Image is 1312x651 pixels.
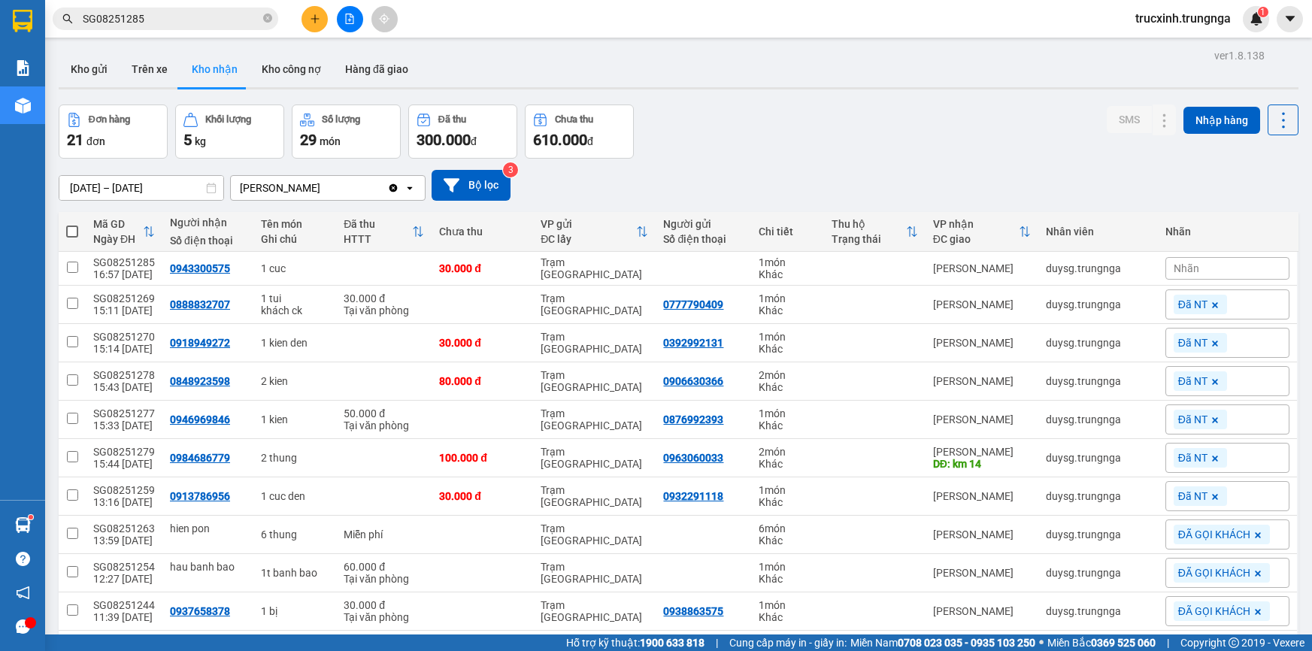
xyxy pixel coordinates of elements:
div: Ghi chú [261,233,329,245]
div: 15:11 [DATE] [93,304,155,316]
div: ĐC giao [933,233,1019,245]
div: Khác [759,419,816,431]
span: notification [16,586,30,600]
th: Toggle SortBy [86,212,162,252]
div: 0984686779 [170,452,230,464]
button: Kho gửi [59,51,120,87]
div: 30.000 đ [344,599,424,611]
div: duysg.trungnga [1046,605,1150,617]
img: icon-new-feature [1250,12,1263,26]
span: Cung cấp máy in - giấy in: [729,634,847,651]
div: Trạm [GEOGRAPHIC_DATA] [541,256,648,280]
span: Đã NT [1178,374,1207,388]
div: SG08251278 [93,369,155,381]
div: Khác [759,458,816,470]
span: close-circle [263,12,272,26]
div: Ngày ĐH [93,233,143,245]
div: Số điện thoại [663,233,744,245]
div: 0888832707 [170,298,230,310]
button: Bộ lọc [432,170,511,201]
button: Chưa thu610.000đ [525,104,634,159]
div: 1 bị [261,605,329,617]
span: search [62,14,73,24]
div: [PERSON_NAME] [933,528,1031,540]
div: Tại văn phòng [344,573,424,585]
div: Số lượng [322,114,360,125]
div: Người gửi [663,218,744,230]
input: Selected Phan Thiết. [322,180,323,195]
div: SG08251277 [93,407,155,419]
div: Tại văn phòng [344,304,424,316]
span: Nhãn [1174,262,1199,274]
div: 2 kien [261,375,329,387]
span: Đã NT [1178,336,1207,350]
div: 15:14 [DATE] [93,343,155,355]
div: SG08251279 [93,446,155,458]
div: 1 cuc [261,262,329,274]
div: [PERSON_NAME] [933,446,1031,458]
img: warehouse-icon [15,98,31,114]
div: VP nhận [933,218,1019,230]
div: 30.000 đ [439,490,526,502]
div: Chi tiết [759,226,816,238]
div: 16:57 [DATE] [93,268,155,280]
div: Tên món [261,218,329,230]
div: Trạm [GEOGRAPHIC_DATA] [541,369,648,393]
div: [PERSON_NAME] [933,262,1031,274]
div: 0932291118 [663,490,723,502]
div: Số điện thoại [170,235,246,247]
div: 1 kien [261,413,329,425]
button: Khối lượng5kg [175,104,284,159]
div: duysg.trungnga [1046,452,1150,464]
div: hien pon [170,522,246,534]
div: 2 món [759,369,816,381]
div: Khối lượng [205,114,251,125]
div: SG08251259 [93,484,155,496]
span: copyright [1229,637,1239,648]
div: 1 món [759,256,816,268]
button: caret-down [1277,6,1303,32]
div: SG08251270 [93,331,155,343]
div: Trạng thái [832,233,906,245]
div: Đơn hàng [89,114,130,125]
span: ĐÃ GỌI KHÁCH [1178,528,1250,541]
div: [PERSON_NAME] [240,180,320,195]
div: duysg.trungnga [1046,528,1150,540]
button: Hàng đã giao [333,51,420,87]
div: Thu hộ [832,218,906,230]
button: Đã thu300.000đ [408,104,517,159]
div: 13:16 [DATE] [93,496,155,508]
sup: 1 [29,515,33,519]
div: 2 thung [261,452,329,464]
span: Hỗ trợ kỹ thuật: [566,634,704,651]
div: SG08251254 [93,561,155,573]
span: Miền Nam [850,634,1035,651]
div: 1 món [759,599,816,611]
button: SMS [1107,106,1152,133]
div: 0918949272 [170,337,230,349]
div: 12:27 [DATE] [93,573,155,585]
div: duysg.trungnga [1046,337,1150,349]
span: 610.000 [533,131,587,149]
div: Khác [759,534,816,547]
span: ĐÃ GỌI KHÁCH [1178,566,1250,580]
div: 1 món [759,561,816,573]
div: 1 món [759,292,816,304]
span: kg [195,135,206,147]
div: Khác [759,381,816,393]
span: 29 [300,131,317,149]
div: Trạm [GEOGRAPHIC_DATA] [541,446,648,470]
div: Đã thu [438,114,466,125]
div: 0946969846 [170,413,230,425]
img: logo-vxr [13,10,32,32]
div: Mã GD [93,218,143,230]
div: 30.000 đ [344,292,424,304]
strong: 0369 525 060 [1091,637,1156,649]
div: HTTT [344,233,412,245]
span: 300.000 [417,131,471,149]
div: Người nhận [170,216,246,229]
div: VP gửi [541,218,636,230]
div: 1 kien den [261,337,329,349]
div: Trạm [GEOGRAPHIC_DATA] [541,292,648,316]
img: warehouse-icon [15,517,31,533]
